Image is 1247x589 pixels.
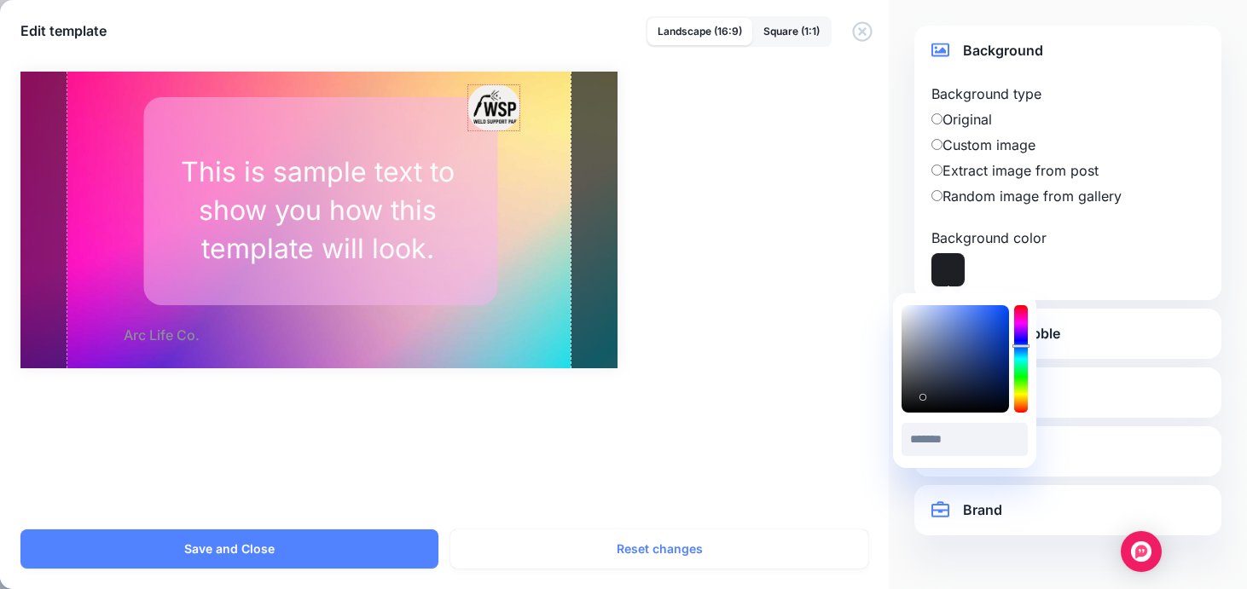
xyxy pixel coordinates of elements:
input: Original [931,113,942,124]
a: Background [931,39,1204,62]
label: Extract image from post [931,160,1204,181]
input: Random image from gallery [931,190,942,201]
input: Extract image from post [931,165,942,176]
label: Random image from gallery [931,186,1204,206]
a: Landscape (16:9) [647,18,752,45]
label: Background type [931,84,1204,104]
input: Custom image [931,139,942,150]
a: Author [931,440,1204,463]
a: Quote [931,381,1204,404]
div: This is sample text to show you how this template will look. [145,153,490,268]
label: Original [931,109,1204,130]
button: Reset changes [450,529,868,569]
button: Save and Close [20,529,438,569]
a: Brand [931,499,1204,522]
a: Square (1:1) [753,18,830,45]
label: Custom image [931,135,1204,155]
div: Open Intercom Messenger [1121,531,1162,572]
h5: Edit template [20,20,107,41]
a: Speech bubble [931,322,1204,345]
span: Arc Life Co. [124,325,200,347]
label: Background color [931,228,1064,248]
